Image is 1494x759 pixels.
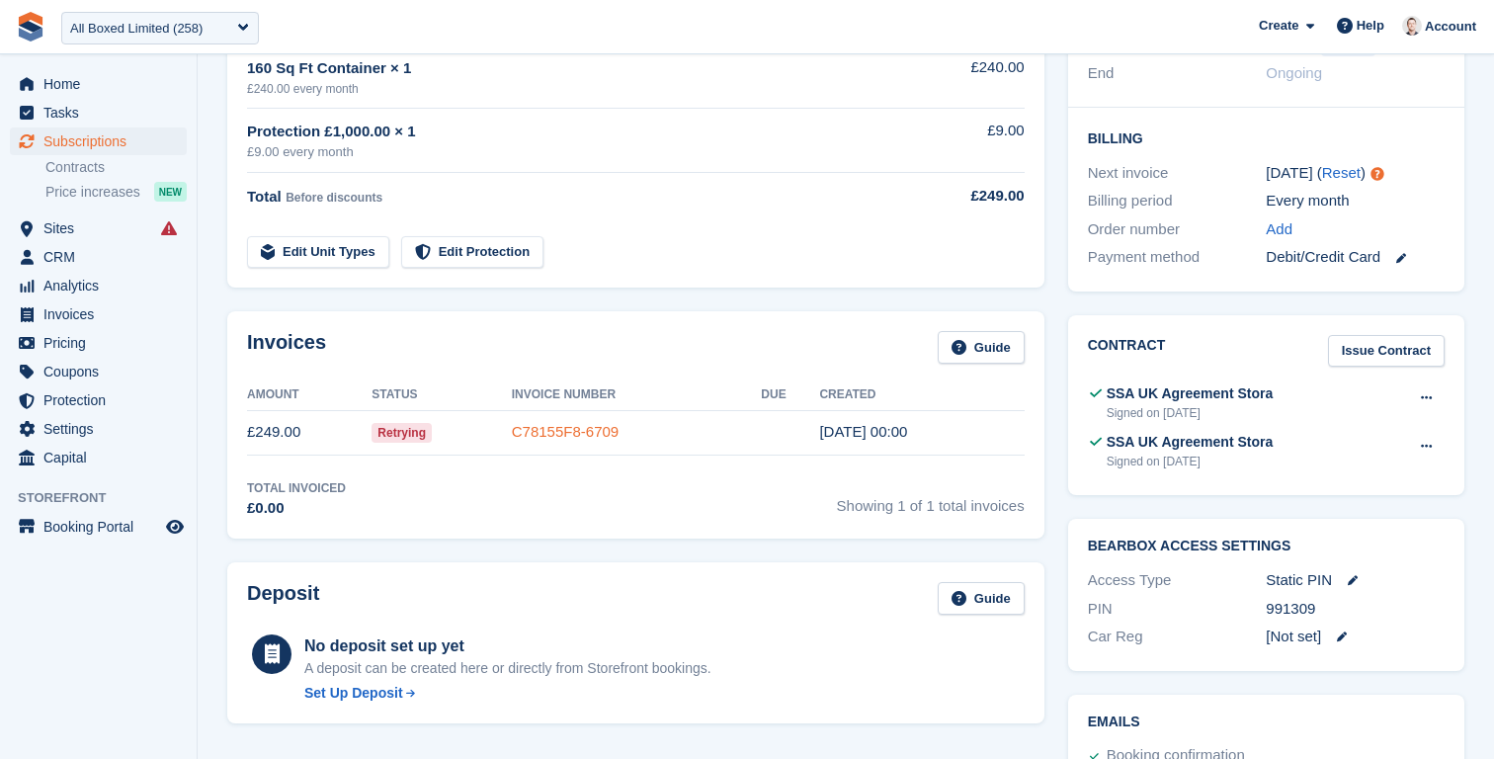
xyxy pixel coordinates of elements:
[1266,569,1445,592] div: Static PIN
[10,243,187,271] a: menu
[1107,404,1274,422] div: Signed on [DATE]
[1266,626,1445,648] div: [Not set]
[43,386,162,414] span: Protection
[1107,432,1274,453] div: SSA UK Agreement Stora
[247,379,372,411] th: Amount
[45,181,187,203] a: Price increases NEW
[10,300,187,328] a: menu
[1425,17,1476,37] span: Account
[1088,715,1445,730] h2: Emails
[1088,190,1267,212] div: Billing period
[10,70,187,98] a: menu
[43,300,162,328] span: Invoices
[43,329,162,357] span: Pricing
[247,582,319,615] h2: Deposit
[247,57,905,80] div: 160 Sq Ft Container × 1
[837,479,1025,520] span: Showing 1 of 1 total invoices
[43,358,162,385] span: Coupons
[905,185,1024,208] div: £249.00
[16,12,45,42] img: stora-icon-8386f47178a22dfd0bd8f6a31ec36ba5ce8667c1dd55bd0f319d3a0aa187defe.svg
[1088,539,1445,554] h2: BearBox Access Settings
[247,236,389,269] a: Edit Unit Types
[1266,162,1445,185] div: [DATE] ( )
[938,582,1025,615] a: Guide
[247,331,326,364] h2: Invoices
[1259,16,1298,36] span: Create
[247,142,905,162] div: £9.00 every month
[1088,626,1267,648] div: Car Reg
[43,70,162,98] span: Home
[1088,218,1267,241] div: Order number
[1266,598,1445,621] div: 991309
[43,243,162,271] span: CRM
[819,379,1024,411] th: Created
[10,127,187,155] a: menu
[1328,335,1445,368] a: Issue Contract
[304,658,711,679] p: A deposit can be created here or directly from Storefront bookings.
[512,423,619,440] a: C78155F8-6709
[43,127,162,155] span: Subscriptions
[247,80,905,98] div: £240.00 every month
[512,379,762,411] th: Invoice Number
[43,272,162,299] span: Analytics
[10,513,187,541] a: menu
[1088,62,1267,85] div: End
[1088,127,1445,147] h2: Billing
[304,683,403,704] div: Set Up Deposit
[1088,598,1267,621] div: PIN
[43,415,162,443] span: Settings
[247,479,346,497] div: Total Invoiced
[247,497,346,520] div: £0.00
[304,634,711,658] div: No deposit set up yet
[43,513,162,541] span: Booking Portal
[372,379,511,411] th: Status
[286,191,382,205] span: Before discounts
[819,423,907,440] time: 2025-09-26 23:00:02 UTC
[1266,64,1322,81] span: Ongoing
[10,214,187,242] a: menu
[372,423,432,443] span: Retrying
[70,19,203,39] div: All Boxed Limited (258)
[161,220,177,236] i: Smart entry sync failures have occurred
[10,358,187,385] a: menu
[18,488,197,508] span: Storefront
[1107,383,1274,404] div: SSA UK Agreement Stora
[905,45,1024,108] td: £240.00
[43,444,162,471] span: Capital
[247,188,282,205] span: Total
[1088,569,1267,592] div: Access Type
[10,415,187,443] a: menu
[1088,246,1267,269] div: Payment method
[10,99,187,126] a: menu
[401,236,543,269] a: Edit Protection
[938,331,1025,364] a: Guide
[45,183,140,202] span: Price increases
[1088,335,1166,368] h2: Contract
[1266,218,1292,241] a: Add
[163,515,187,539] a: Preview store
[247,121,905,143] div: Protection £1,000.00 × 1
[10,386,187,414] a: menu
[1322,164,1361,181] a: Reset
[247,410,372,455] td: £249.00
[43,214,162,242] span: Sites
[10,329,187,357] a: menu
[1357,16,1384,36] span: Help
[43,99,162,126] span: Tasks
[10,272,187,299] a: menu
[1402,16,1422,36] img: Jeff Knox
[154,182,187,202] div: NEW
[1369,165,1386,183] div: Tooltip anchor
[10,444,187,471] a: menu
[761,379,819,411] th: Due
[1266,246,1445,269] div: Debit/Credit Card
[1266,190,1445,212] div: Every month
[304,683,711,704] a: Set Up Deposit
[905,109,1024,173] td: £9.00
[45,158,187,177] a: Contracts
[1107,453,1274,470] div: Signed on [DATE]
[1088,162,1267,185] div: Next invoice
